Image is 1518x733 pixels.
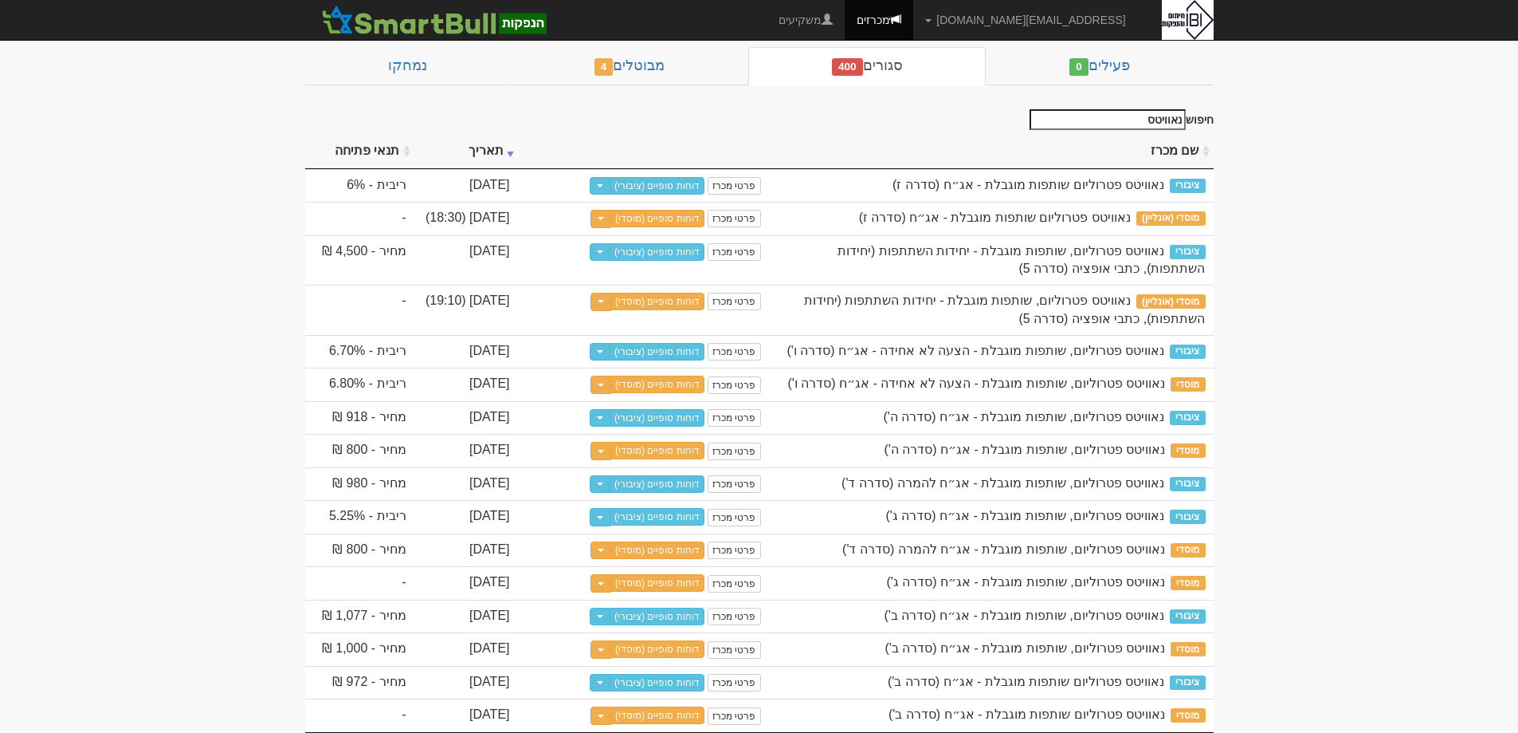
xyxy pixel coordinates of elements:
[414,285,518,335] td: [DATE] (19:10)
[414,169,518,203] td: [DATE]
[708,210,760,227] a: פרטי מכרז
[708,707,760,725] a: פרטי מכרז
[594,58,614,76] span: 4
[1030,109,1186,130] input: חיפוש
[885,609,1165,622] span: נאוויטס פטרוליום, שותפות מוגבלת - אג״ח (סדרה ב')
[414,235,518,286] td: [DATE]
[708,443,760,460] a: פרטי מכרז
[748,47,986,85] a: סגורים
[1136,294,1206,309] span: מוסדי (אונליין)
[414,699,518,732] td: [DATE]
[1170,245,1205,259] span: ציבורי
[414,368,518,401] td: [DATE]
[708,376,760,394] a: פרטי מכרז
[888,707,1165,721] span: נאוויטס פטרוליום שותפות מוגבלת - אג״ח (סדרה ב')
[305,335,414,368] td: ריבית - 6.70%
[708,177,760,195] a: פרטי מכרז
[305,467,414,501] td: מחיר - 980 ₪
[1171,708,1205,723] span: מוסדי
[305,169,414,203] td: ריבית - 6%
[610,475,704,493] a: דוחות סופיים (ציבורי)
[787,376,1165,390] span: נאוויטס פטרוליום, שותפות מוגבלת - הצעה לא אחידה - אג״ח (סדרה ו')
[414,202,518,235] td: [DATE] (18:30)
[414,134,518,169] th: תאריך : activate to sort column ascending
[610,376,704,393] a: דוחות סופיים (מוסדי)
[708,641,760,659] a: פרטי מכרז
[1170,179,1205,193] span: ציבורי
[885,443,1166,456] span: נאוויטס פטרוליום, שותפות מוגבלת - אג״ח (סדרה ה')
[610,574,704,592] a: דוחות סופיים (מוסדי)
[511,47,748,85] a: מבוטלים
[610,674,704,692] a: דוחות סופיים (ציבורי)
[305,434,414,467] td: מחיר - 800 ₪
[305,235,414,286] td: מחיר - 4,500 ₪
[610,542,704,559] a: דוחות סופיים (מוסדי)
[888,675,1164,688] span: נאוויטס פטרוליום שותפות מוגבלת - אג״ח (סדרה ב')
[832,58,863,76] span: 400
[305,534,414,567] td: מחיר - 800 ₪
[610,293,704,310] a: דוחות סופיים (מוסדי)
[305,285,414,335] td: -
[986,47,1213,85] a: פעילים
[414,401,518,435] td: [DATE]
[708,542,760,559] a: פרטי מכרז
[708,343,760,361] a: פרטי מכרז
[305,401,414,435] td: מחיר - 918 ₪
[708,409,760,427] a: פרטי מכרז
[1171,576,1205,590] span: מוסדי
[1170,411,1205,425] span: ציבורי
[708,475,760,493] a: פרטי מכרז
[610,177,704,195] a: דוחות סופיים (ציבורי)
[305,368,414,401] td: ריבית - 6.80%
[804,294,1206,325] span: נאוויטס פטרוליום, שותפות מוגבלת - יחידות השתתפות (יחידות השתתפות), כתבי אופציה (סדרה 5)
[886,509,1165,522] span: נאוויטס פטרוליום, שותפות מוגבלת - אג״ח (סדרה ג')
[610,243,704,261] a: דוחות סופיים (ציבורי)
[884,410,1165,424] span: נאוויטס פטרוליום, שותפות מוגבלת - אג״ח (סדרה ה')
[769,134,1214,169] th: שם מכרז : activate to sort column ascending
[1170,477,1205,491] span: ציבורי
[610,640,704,658] a: דוחות סופיים (מוסדי)
[305,633,414,666] td: מחיר - 1,000 ₪
[305,134,414,169] th: תנאי פתיחה : activate to sort column ascending
[892,178,1164,191] span: נאוויטס פטרוליום שותפות מוגבלת - אג״ח (סדרה ז)
[414,335,518,368] td: [DATE]
[610,707,704,724] a: דוחות סופיים (מוסדי)
[859,211,1131,224] span: נאוויטס פטרוליום שותפות מוגבלת - אג״ח (סדרה ז)
[1069,58,1088,76] span: 0
[708,243,760,261] a: פרטי מכרז
[610,210,704,227] a: דוחות סופיים (מוסדי)
[1171,443,1205,458] span: מוסדי
[414,600,518,633] td: [DATE]
[610,409,704,427] a: דוחות סופיים (ציבורי)
[842,542,1165,556] span: נאוויטס פטרוליום, שותפות מוגבלת - אג״ח להמרה (סדרה ד')
[317,4,551,36] img: SmartBull Logo
[1170,676,1205,690] span: ציבורי
[786,344,1164,357] span: נאוויטס פטרוליום, שותפות מוגבלת - הצעה לא אחידה - אג״ח (סדרה ו')
[708,293,760,310] a: פרטי מכרז
[305,566,414,600] td: -
[1170,345,1205,359] span: ציבורי
[708,575,760,593] a: פרטי מכרז
[414,534,518,567] td: [DATE]
[610,608,704,625] a: דוחות סופיים (ציבורי)
[1136,211,1206,226] span: מוסדי (אונליין)
[305,699,414,732] td: -
[610,442,704,459] a: דוחות סופיים (מוסדי)
[885,641,1166,655] span: נאוויטס פטרוליום, שותפות מוגבלת - אג״ח (סדרה ב')
[414,434,518,467] td: [DATE]
[1170,609,1205,624] span: ציבורי
[1171,543,1205,558] span: מוסדי
[414,500,518,534] td: [DATE]
[610,508,704,526] a: דוחות סופיים (ציבורי)
[837,244,1206,276] span: נאוויטס פטרוליום, שותפות מוגבלת - יחידות השתתפות (יחידות השתתפות), כתבי אופציה (סדרה 5)
[887,575,1166,589] span: נאוויטס פטרוליום, שותפות מוגבלת - אג״ח (סדרה ג')
[1024,109,1214,130] label: חיפוש
[305,500,414,534] td: ריבית - 5.25%
[708,608,760,625] a: פרטי מכרז
[1170,510,1205,524] span: ציבורי
[1171,377,1205,392] span: מוסדי
[610,343,704,361] a: דוחות סופיים (ציבורי)
[708,674,760,692] a: פרטי מכרז
[305,47,511,85] a: נמחקו
[414,467,518,501] td: [DATE]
